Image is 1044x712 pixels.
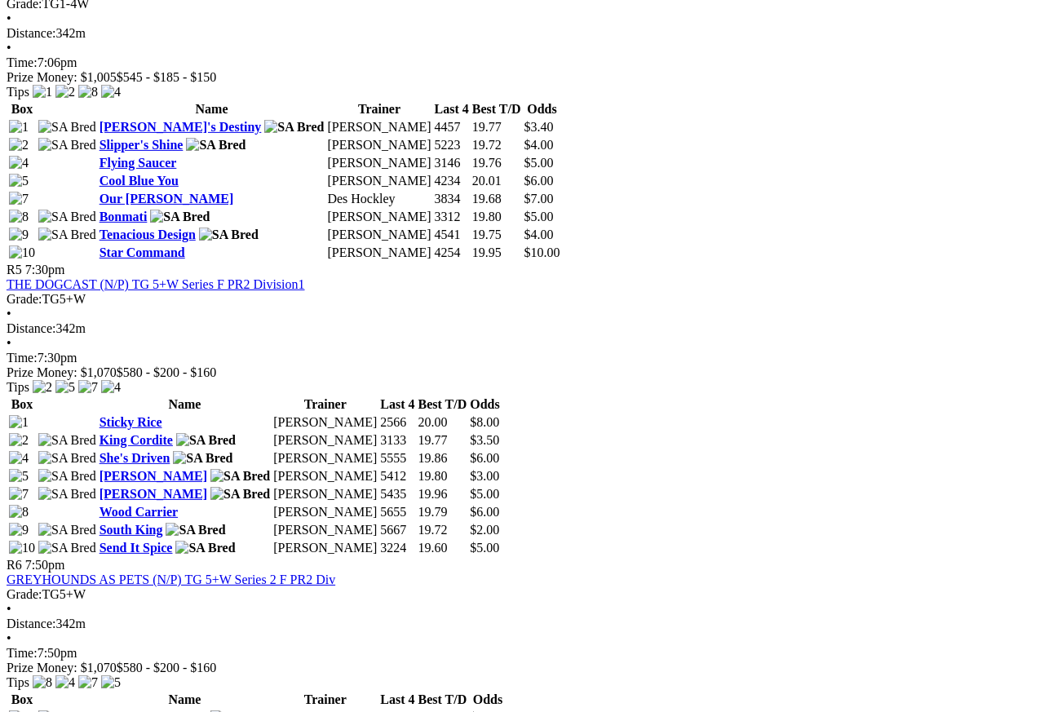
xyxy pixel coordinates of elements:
td: 4457 [434,119,470,135]
td: 19.80 [471,209,522,225]
img: SA Bred [210,469,270,484]
a: Star Command [100,245,185,259]
span: $6.00 [524,174,553,188]
a: Bonmati [100,210,148,223]
th: Last 4 [379,396,415,413]
img: SA Bred [176,433,236,448]
th: Best T/D [418,692,468,708]
span: 7:30pm [25,263,65,276]
img: 5 [101,675,121,690]
td: 19.76 [471,155,522,171]
td: 3834 [434,191,470,207]
span: $580 - $200 - $160 [117,365,217,379]
td: 19.80 [418,468,468,484]
span: $10.00 [524,245,560,259]
th: Name [99,396,272,413]
img: 7 [78,380,98,395]
img: SA Bred [38,433,96,448]
td: 4541 [434,227,470,243]
img: 5 [9,174,29,188]
img: 7 [9,192,29,206]
div: 7:50pm [7,646,1037,661]
img: 1 [33,85,52,100]
td: 19.79 [418,504,468,520]
td: 5412 [379,468,415,484]
span: $4.00 [524,138,553,152]
img: SA Bred [38,469,96,484]
td: 5667 [379,522,415,538]
a: THE DOGCAST (N/P) TG 5+W Series F PR2 Division1 [7,277,305,291]
th: Best T/D [471,101,522,117]
td: 5223 [434,137,470,153]
td: [PERSON_NAME] [272,432,378,449]
img: 8 [78,85,98,100]
img: 2 [9,433,29,448]
td: 5655 [379,504,415,520]
th: Name [99,101,325,117]
span: R6 [7,558,22,572]
td: 2566 [379,414,415,431]
span: • [7,602,11,616]
a: Flying Saucer [100,156,177,170]
img: 8 [9,210,29,224]
a: Cool Blue You [100,174,179,188]
td: Des Hockley [326,191,431,207]
img: 8 [9,505,29,520]
th: Trainer [272,692,378,708]
span: $6.00 [470,451,499,465]
a: Slipper's Shine [100,138,184,152]
td: 19.86 [418,450,468,467]
img: 4 [101,85,121,100]
td: 19.60 [418,540,468,556]
a: King Cordite [100,433,173,447]
td: [PERSON_NAME] [326,119,431,135]
span: • [7,41,11,55]
th: Last 4 [379,692,415,708]
img: SA Bred [199,228,259,242]
span: • [7,631,11,645]
td: [PERSON_NAME] [326,227,431,243]
td: 5555 [379,450,415,467]
span: Box [11,692,33,706]
img: 2 [33,380,52,395]
div: 342m [7,321,1037,336]
td: [PERSON_NAME] [326,155,431,171]
td: 3312 [434,209,470,225]
span: $3.40 [524,120,553,134]
img: 10 [9,541,35,555]
img: 1 [9,120,29,135]
img: 4 [9,156,29,170]
img: SA Bred [38,210,96,224]
td: [PERSON_NAME] [326,137,431,153]
img: 9 [9,228,29,242]
a: Sticky Rice [100,415,162,429]
span: R5 [7,263,22,276]
th: Odds [469,692,506,708]
a: [PERSON_NAME] [100,469,207,483]
td: 19.77 [418,432,468,449]
a: GREYHOUNDS AS PETS (N/P) TG 5+W Series 2 F PR2 Div [7,573,335,586]
td: 19.77 [471,119,522,135]
img: 5 [55,380,75,395]
td: [PERSON_NAME] [272,486,378,502]
span: • [7,336,11,350]
span: $5.00 [470,541,499,555]
div: Prize Money: $1,070 [7,365,1037,380]
span: Tips [7,380,29,394]
img: 7 [9,487,29,502]
img: 2 [55,85,75,100]
th: Name [99,692,272,708]
td: 4254 [434,245,470,261]
div: TG5+W [7,587,1037,602]
div: 7:06pm [7,55,1037,70]
img: 9 [9,523,29,537]
a: Tenacious Design [100,228,196,241]
span: Distance: [7,321,55,335]
img: SA Bred [38,487,96,502]
span: Distance: [7,617,55,630]
th: Odds [523,101,560,117]
a: Our [PERSON_NAME] [100,192,234,206]
td: [PERSON_NAME] [272,504,378,520]
img: SA Bred [173,451,232,466]
td: 19.95 [471,245,522,261]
